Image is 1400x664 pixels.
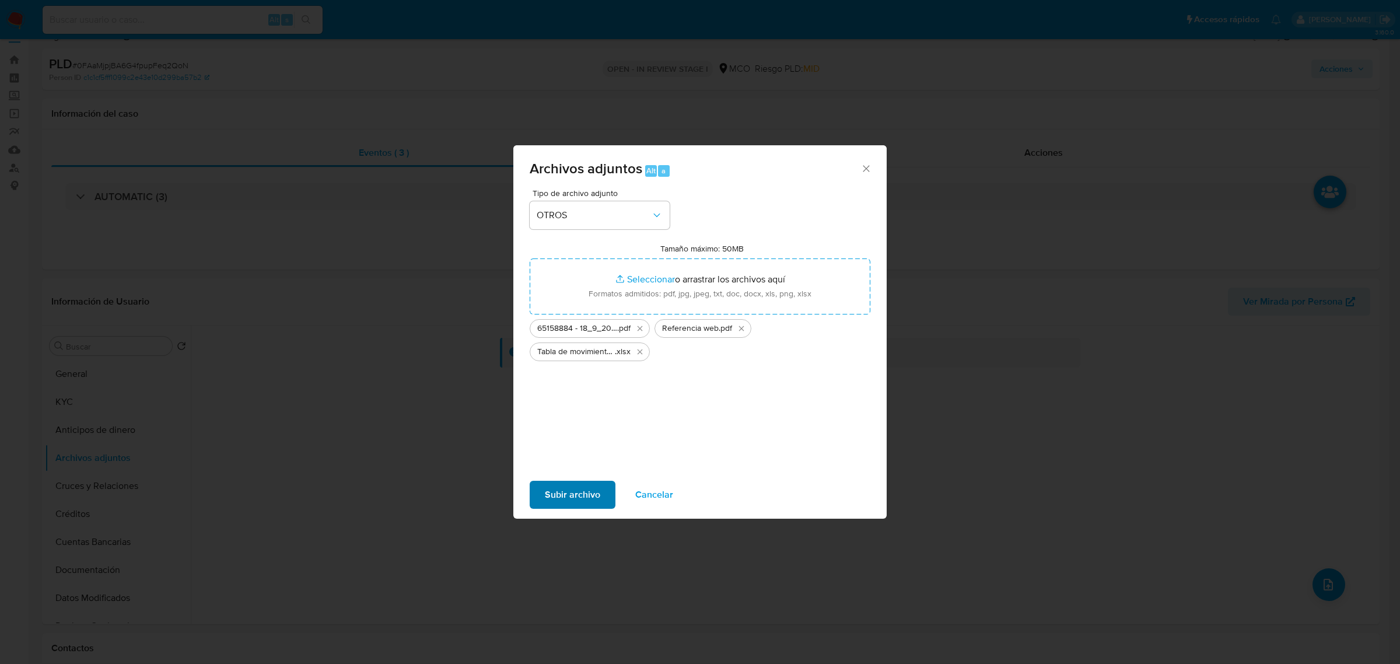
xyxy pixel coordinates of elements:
[537,209,651,221] span: OTROS
[734,321,748,336] button: Eliminar Referencia web.pdf
[633,321,647,336] button: Eliminar 65158884 - 18_9_2025.pdf
[635,482,673,508] span: Cancelar
[633,345,647,359] button: Eliminar Tabla de movimientos 65158884.xlsx
[617,323,631,334] span: .pdf
[662,323,719,334] span: Referencia web
[530,158,642,179] span: Archivos adjuntos
[530,201,670,229] button: OTROS
[537,346,615,358] span: Tabla de movimientos 65158884
[537,323,617,334] span: 65158884 - 18_9_2025
[646,165,656,176] span: Alt
[545,482,600,508] span: Subir archivo
[530,314,870,361] ul: Archivos seleccionados
[660,243,744,254] label: Tamaño máximo: 50MB
[661,165,666,176] span: a
[533,189,673,197] span: Tipo de archivo adjunto
[860,163,871,173] button: Cerrar
[615,346,631,358] span: .xlsx
[530,481,615,509] button: Subir archivo
[719,323,732,334] span: .pdf
[620,481,688,509] button: Cancelar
